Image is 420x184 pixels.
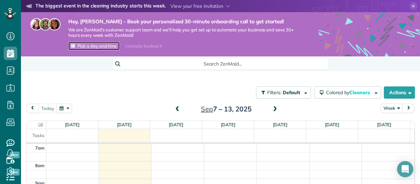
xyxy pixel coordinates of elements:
span: Tasks [32,133,45,138]
a: Pick a day and time [68,42,120,50]
button: next [402,104,415,113]
a: [DATE] [169,122,183,127]
button: Filters: Default [256,86,311,99]
div: Open Intercom Messenger [397,161,413,177]
a: [DATE] [273,122,287,127]
a: Filters: Default [253,86,311,99]
span: Default [283,89,301,96]
button: today [38,104,57,113]
strong: Hey, [PERSON_NAME] - Book your personalized 30-minute onboarding call to get started! [68,18,298,25]
a: [DATE] [117,122,132,127]
span: 8am [35,163,45,168]
img: maria-72a9807cf96188c08ef61303f053569d2e2a8a1cde33d635c8a3ac13582a053d.jpg [30,18,43,30]
a: [DATE] [221,122,235,127]
span: 7am [35,145,45,151]
span: Filters: [267,89,281,96]
h2: 7 – 13, 2025 [184,105,269,113]
span: Colored by [326,89,372,96]
span: Pick a day and time [77,43,117,49]
img: michelle-19f622bdf1676172e81f8f8fba1fb50e276960ebfe0243fe18214015130c80e4.jpg [48,18,61,30]
img: jorge-587dff0eeaa6aab1f244e6dc62b8924c3b6ad411094392a53c71c6c4a576187d.jpg [39,18,51,30]
div: I already booked it [121,42,166,50]
span: Cleaners [349,89,371,96]
button: Actions [384,86,415,99]
a: [DATE] [325,122,339,127]
span: Sep [201,105,213,113]
strong: The biggest event in the cleaning industry starts this week. [36,3,166,10]
a: [DATE] [377,122,391,127]
span: We are ZenMaid’s customer support team and we’ll help you get set up to automate your business an... [68,27,298,38]
a: [DATE] [65,122,79,127]
button: Colored byCleaners [314,86,381,99]
button: prev [26,104,39,113]
button: Week [380,104,403,113]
